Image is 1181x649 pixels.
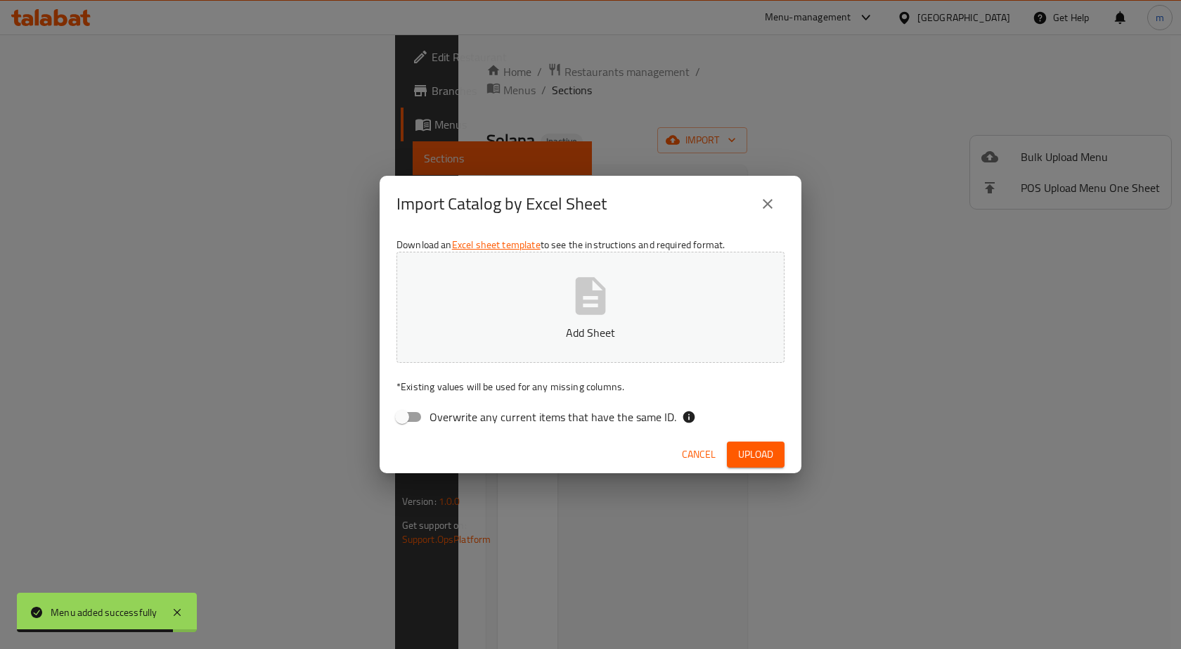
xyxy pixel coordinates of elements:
[396,252,785,363] button: Add Sheet
[418,324,763,341] p: Add Sheet
[51,605,157,620] div: Menu added successfully
[682,410,696,424] svg: If the overwrite option isn't selected, then the items that match an existing ID will be ignored ...
[380,232,801,436] div: Download an to see the instructions and required format.
[396,193,607,215] h2: Import Catalog by Excel Sheet
[676,442,721,468] button: Cancel
[682,446,716,463] span: Cancel
[430,409,676,425] span: Overwrite any current items that have the same ID.
[751,187,785,221] button: close
[738,446,773,463] span: Upload
[452,236,541,254] a: Excel sheet template
[727,442,785,468] button: Upload
[396,380,785,394] p: Existing values will be used for any missing columns.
